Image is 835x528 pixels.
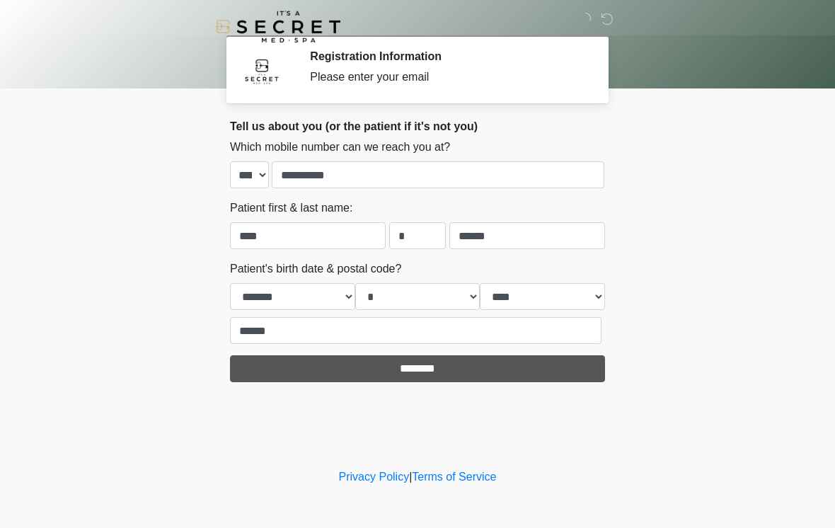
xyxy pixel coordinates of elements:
div: Please enter your email [310,69,584,86]
a: Terms of Service [412,471,496,483]
h2: Tell us about you (or the patient if it's not you) [230,120,605,133]
img: Agent Avatar [241,50,283,92]
a: Privacy Policy [339,471,410,483]
h2: Registration Information [310,50,584,63]
label: Patient first & last name: [230,200,352,217]
img: It's A Secret Med Spa Logo [216,11,340,42]
label: Which mobile number can we reach you at? [230,139,450,156]
label: Patient's birth date & postal code? [230,260,401,277]
a: | [409,471,412,483]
